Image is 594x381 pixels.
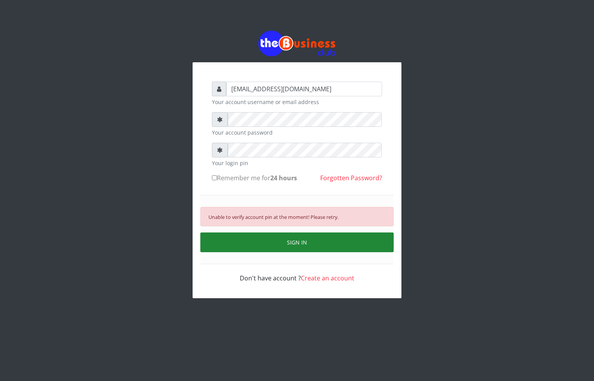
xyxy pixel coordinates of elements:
small: Unable to verify account pin at the moment! Please retry. [208,214,338,220]
div: Don't have account ? [212,264,382,283]
button: SIGN IN [200,232,394,252]
input: Remember me for24 hours [212,175,217,180]
small: Your login pin [212,159,382,167]
label: Remember me for [212,173,297,183]
a: Forgotten Password? [320,174,382,182]
b: 24 hours [270,174,297,182]
small: Your account username or email address [212,98,382,106]
small: Your account password [212,128,382,137]
a: Create an account [301,274,354,282]
input: Username or email address [226,82,382,96]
